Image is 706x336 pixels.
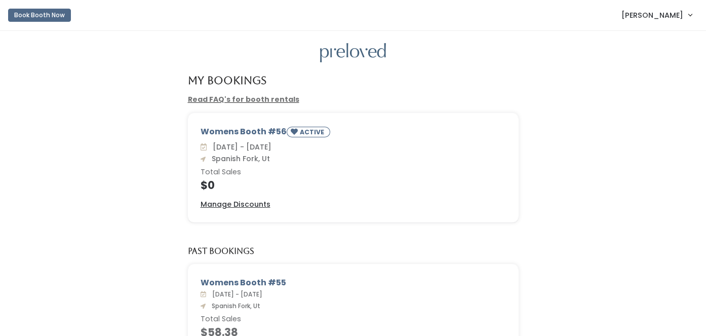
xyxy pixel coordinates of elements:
[201,179,506,191] h4: $0
[201,315,506,323] h6: Total Sales
[201,199,270,209] u: Manage Discounts
[201,199,270,210] a: Manage Discounts
[209,142,271,152] span: [DATE] - [DATE]
[208,290,262,298] span: [DATE] - [DATE]
[188,247,254,256] h5: Past Bookings
[611,4,702,26] a: [PERSON_NAME]
[201,277,506,289] div: Womens Booth #55
[320,43,386,63] img: preloved logo
[621,10,683,21] span: [PERSON_NAME]
[201,168,506,176] h6: Total Sales
[300,128,326,136] small: ACTIVE
[8,4,71,26] a: Book Booth Now
[188,94,299,104] a: Read FAQ's for booth rentals
[8,9,71,22] button: Book Booth Now
[208,302,260,310] span: Spanish Fork, Ut
[208,154,270,164] span: Spanish Fork, Ut
[201,126,506,141] div: Womens Booth #56
[188,74,266,86] h4: My Bookings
